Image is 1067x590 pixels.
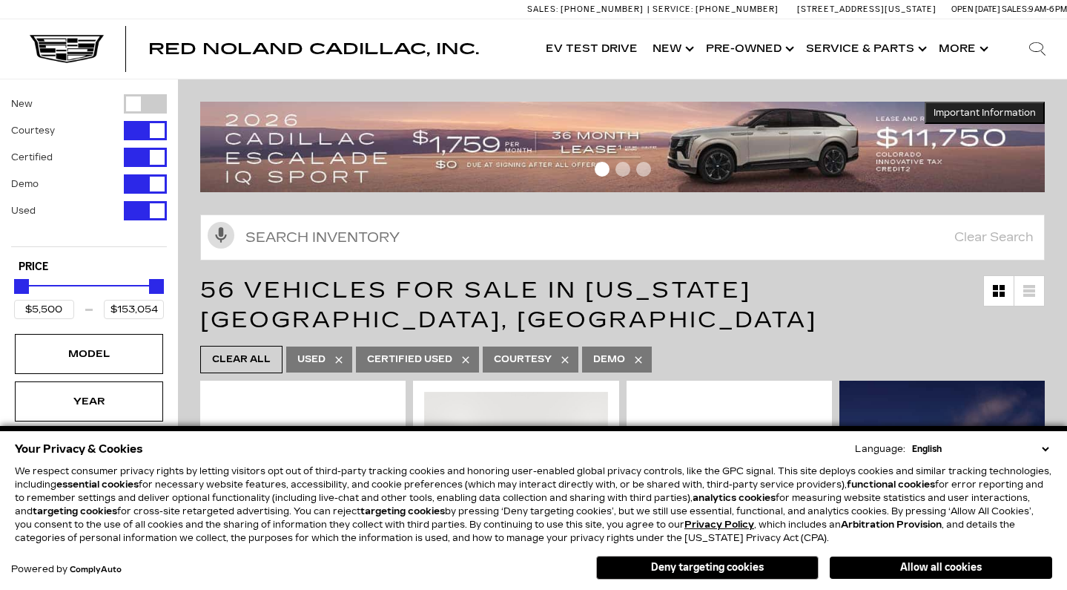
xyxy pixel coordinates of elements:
[931,19,993,79] button: More
[799,19,931,79] a: Service & Parts
[30,35,104,63] img: Cadillac Dark Logo with Cadillac White Text
[647,5,782,13] a: Service: [PHONE_NUMBER]
[11,203,36,218] label: Used
[797,4,936,14] a: [STREET_ADDRESS][US_STATE]
[14,274,164,319] div: Price
[684,519,754,530] a: Privacy Policy
[593,350,625,369] span: Demo
[841,519,942,530] strong: Arbitration Provision
[15,439,143,459] span: Your Privacy & Cookies
[11,94,167,246] div: Filter by Vehicle Type
[149,279,164,294] div: Maximum Price
[200,102,1045,192] img: 2509-September-FOM-Escalade-IQ-Lease9
[645,19,698,79] a: New
[595,162,610,177] span: Go to slide 1
[424,392,607,529] img: 2011 Cadillac DTS Platinum Collection
[494,350,552,369] span: Courtesy
[11,565,122,574] div: Powered by
[653,4,693,14] span: Service:
[148,40,479,58] span: Red Noland Cadillac, Inc.
[951,4,1000,14] span: Open [DATE]
[925,102,1045,124] button: Important Information
[11,123,55,138] label: Courtesy
[212,350,271,369] span: Clear All
[11,177,39,191] label: Demo
[1028,4,1067,14] span: 9 AM-6 PM
[200,277,817,333] span: 56 Vehicles for Sale in [US_STATE][GEOGRAPHIC_DATA], [GEOGRAPHIC_DATA]
[148,42,479,56] a: Red Noland Cadillac, Inc.
[538,19,645,79] a: EV Test Drive
[56,479,139,490] strong: essential cookies
[19,260,159,274] h5: Price
[527,4,558,14] span: Sales:
[200,214,1045,260] input: Search Inventory
[297,350,326,369] span: Used
[14,300,74,319] input: Minimum
[693,493,776,503] strong: analytics cookies
[11,96,33,111] label: New
[208,222,234,249] svg: Click to toggle on voice search
[847,479,935,490] strong: functional cookies
[636,162,651,177] span: Go to slide 3
[15,465,1052,545] p: We respect consumer privacy rights by letting visitors opt out of third-party tracking cookies an...
[104,300,164,319] input: Maximum
[52,346,126,362] div: Model
[638,392,821,534] img: 2020 Cadillac XT4 Premium Luxury
[11,150,53,165] label: Certified
[830,557,1052,579] button: Allow all cookies
[14,279,29,294] div: Minimum Price
[596,556,819,580] button: Deny targeting cookies
[15,381,163,422] div: YearYear
[527,5,647,13] a: Sales: [PHONE_NUMBER]
[367,350,452,369] span: Certified Used
[561,4,644,14] span: [PHONE_NUMBER]
[934,107,1036,119] span: Important Information
[33,506,117,517] strong: targeting cookies
[696,4,779,14] span: [PHONE_NUMBER]
[15,334,163,374] div: ModelModel
[908,442,1052,456] select: Language Select
[855,445,905,453] div: Language:
[698,19,799,79] a: Pre-Owned
[52,393,126,410] div: Year
[1002,4,1028,14] span: Sales:
[211,392,394,534] img: 2014 Cadillac XTS PREM
[615,162,630,177] span: Go to slide 2
[70,566,122,574] a: ComplyAuto
[360,506,445,517] strong: targeting cookies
